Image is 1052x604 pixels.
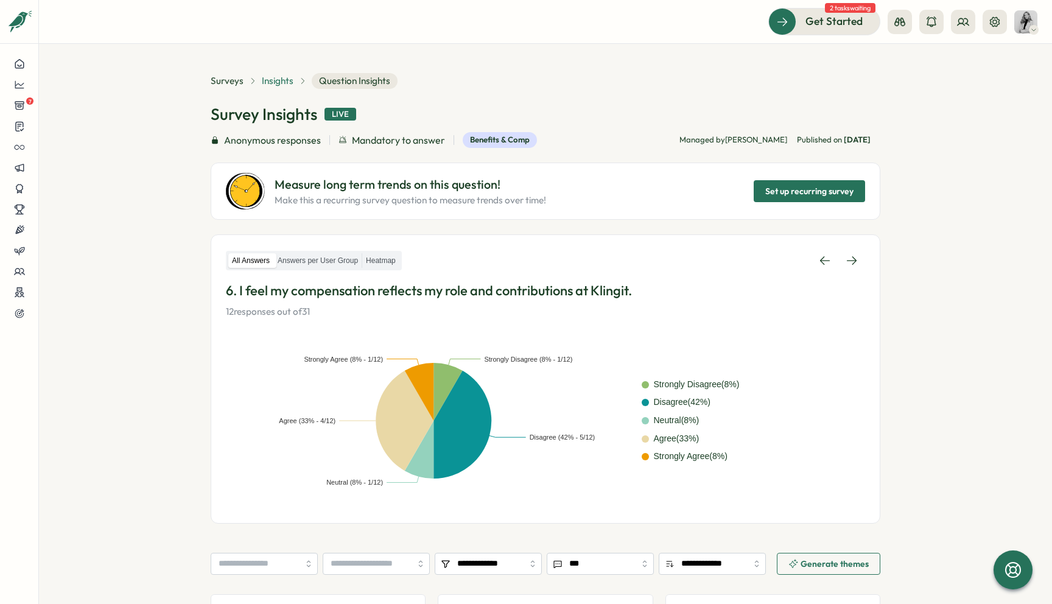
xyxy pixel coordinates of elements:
[262,74,293,88] a: Insights
[725,135,787,144] span: [PERSON_NAME]
[211,104,317,125] h1: Survey Insights
[312,73,398,89] span: Question Insights
[26,97,33,105] span: 7
[484,355,572,362] text: Strongly Disagree (8% - 1/12)
[530,434,595,441] text: Disagree (42% - 5/12)
[801,560,869,568] span: Generate themes
[1014,10,1037,33] img: Kira Elle Cole
[228,253,273,269] label: All Answers
[777,553,880,575] button: Generate themes
[797,135,871,146] span: Published on
[324,108,356,121] div: Live
[274,253,362,269] label: Answers per User Group
[844,135,871,144] span: [DATE]
[679,135,787,146] p: Managed by
[211,74,244,88] a: Surveys
[654,432,700,446] div: Agree ( 33 %)
[654,396,710,409] div: Disagree ( 42 %)
[805,13,863,29] span: Get Started
[275,194,546,207] p: Make this a recurring survey question to measure trends over time!
[754,180,865,202] button: Set up recurring survey
[275,175,546,194] p: Measure long term trends on this question!
[326,479,383,486] text: Neutral (8% - 1/12)
[352,133,445,148] span: Mandatory to answer
[226,281,865,300] p: 6. I feel my compensation reflects my role and contributions at Klingit.
[654,378,740,392] div: Strongly Disagree ( 8 %)
[765,181,854,202] span: Set up recurring survey
[768,8,880,35] button: Get Started
[279,417,335,424] text: Agree (33% - 4/12)
[463,132,537,148] div: Benefits & Comp
[224,133,321,148] span: Anonymous responses
[362,253,399,269] label: Heatmap
[304,355,383,362] text: Strongly Agree (8% - 1/12)
[226,305,865,318] p: 12 responses out of 31
[654,414,700,427] div: Neutral ( 8 %)
[654,450,728,463] div: Strongly Agree ( 8 %)
[825,3,875,13] span: 2 tasks waiting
